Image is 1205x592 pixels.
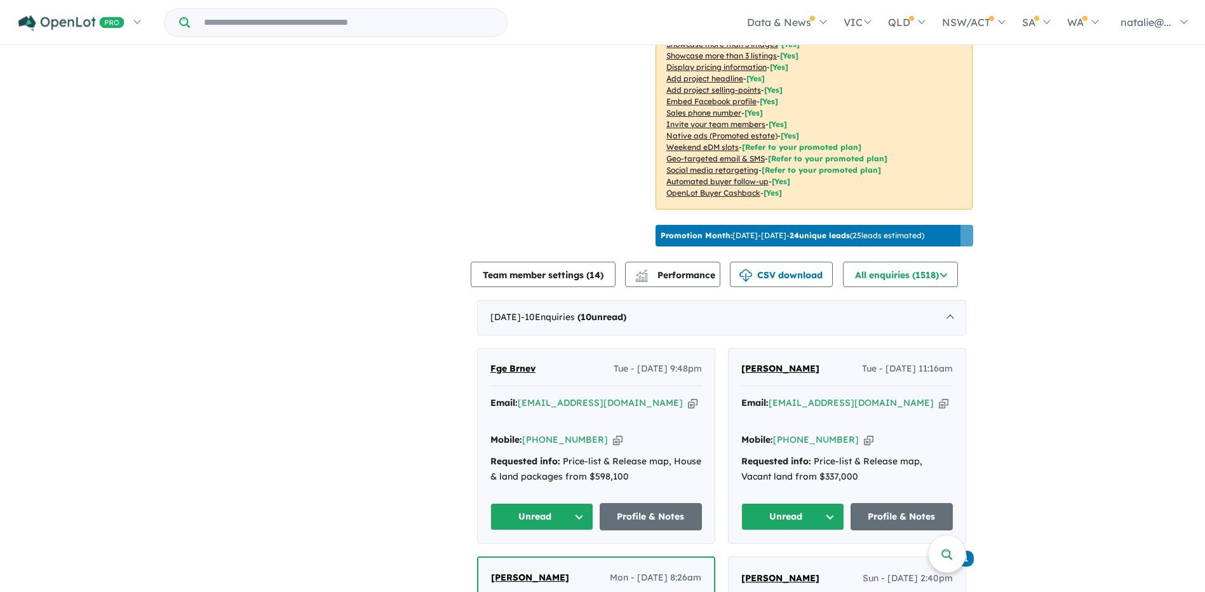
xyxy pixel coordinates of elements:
[739,269,752,282] img: download icon
[636,269,647,276] img: line-chart.svg
[746,74,765,83] span: [ Yes ]
[490,454,702,485] div: Price-list & Release map, House & land packages from $598,100
[610,570,701,586] span: Mon - [DATE] 8:26am
[661,231,732,240] b: Promotion Month:
[666,97,757,106] u: Embed Facebook profile
[862,361,953,377] span: Tue - [DATE] 11:16am
[522,434,608,445] a: [PHONE_NUMBER]
[491,570,569,586] a: [PERSON_NAME]
[18,15,125,31] img: Openlot PRO Logo White
[490,434,522,445] strong: Mobile:
[769,397,934,408] a: [EMAIL_ADDRESS][DOMAIN_NAME]
[741,361,819,377] a: [PERSON_NAME]
[521,311,626,323] span: - 10 Enquir ies
[760,97,778,106] span: [ Yes ]
[490,361,535,377] a: Fge Brnev
[666,188,760,198] u: OpenLot Buyer Cashback
[666,142,739,152] u: Weekend eDM slots
[773,434,859,445] a: [PHONE_NUMBER]
[471,262,616,287] button: Team member settings (14)
[490,363,535,374] span: Fge Brnev
[613,433,623,447] button: Copy
[666,131,778,140] u: Native ads (Promoted estate)
[688,396,697,410] button: Copy
[741,503,844,530] button: Unread
[666,154,765,163] u: Geo-targeted email & SMS
[772,177,790,186] span: [Yes]
[851,503,953,530] a: Profile & Notes
[741,363,819,374] span: [PERSON_NAME]
[635,273,648,281] img: bar-chart.svg
[666,177,769,186] u: Automated buyer follow-up
[614,361,702,377] span: Tue - [DATE] 9:48pm
[770,62,788,72] span: [ Yes ]
[518,397,683,408] a: [EMAIL_ADDRESS][DOMAIN_NAME]
[666,51,777,60] u: Showcase more than 3 listings
[764,85,783,95] span: [ Yes ]
[781,131,799,140] span: [Yes]
[637,269,715,281] span: Performance
[769,119,787,129] span: [ Yes ]
[741,572,819,584] span: [PERSON_NAME]
[477,300,966,335] div: [DATE]
[790,231,850,240] b: 24 unique leads
[864,433,873,447] button: Copy
[741,455,811,467] strong: Requested info:
[764,188,782,198] span: [Yes]
[742,142,861,152] span: [Refer to your promoted plan]
[666,62,767,72] u: Display pricing information
[666,39,778,49] u: Showcase more than 3 images
[589,269,600,281] span: 14
[939,396,948,410] button: Copy
[490,397,518,408] strong: Email:
[863,571,953,586] span: Sun - [DATE] 2:40pm
[768,154,887,163] span: [Refer to your promoted plan]
[656,5,973,210] p: Your project is only comparing to other top-performing projects in your area: - - - - - - - - - -...
[625,262,720,287] button: Performance
[581,311,591,323] span: 10
[781,39,800,49] span: [ Yes ]
[744,108,763,118] span: [ Yes ]
[666,108,741,118] u: Sales phone number
[741,434,773,445] strong: Mobile:
[491,572,569,583] span: [PERSON_NAME]
[741,454,953,485] div: Price-list & Release map, Vacant land from $337,000
[577,311,626,323] strong: ( unread)
[1121,16,1171,29] span: natalie@...
[666,165,758,175] u: Social media retargeting
[730,262,833,287] button: CSV download
[666,85,761,95] u: Add project selling-points
[741,397,769,408] strong: Email:
[600,503,703,530] a: Profile & Notes
[192,9,504,36] input: Try estate name, suburb, builder or developer
[780,51,798,60] span: [ Yes ]
[490,503,593,530] button: Unread
[490,455,560,467] strong: Requested info:
[661,230,924,241] p: [DATE] - [DATE] - ( 25 leads estimated)
[666,119,765,129] u: Invite your team members
[843,262,958,287] button: All enquiries (1518)
[666,74,743,83] u: Add project headline
[762,165,881,175] span: [Refer to your promoted plan]
[741,571,819,586] a: [PERSON_NAME]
